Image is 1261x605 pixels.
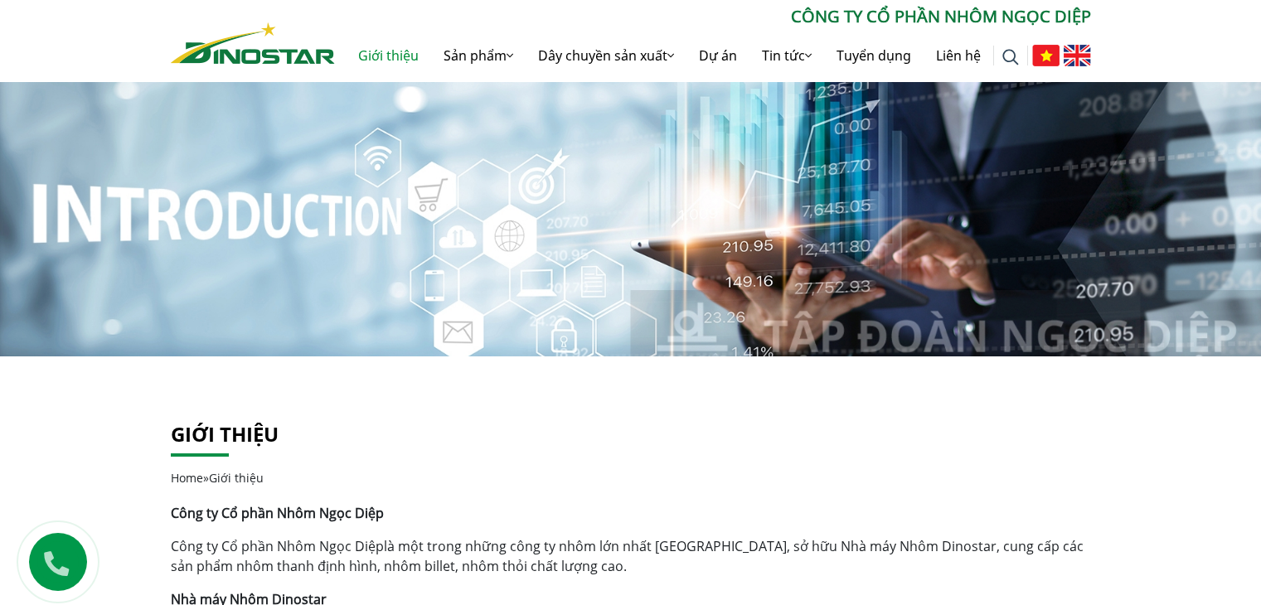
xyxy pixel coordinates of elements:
[431,29,526,82] a: Sản phẩm
[171,22,335,64] img: Nhôm Dinostar
[171,470,264,486] span: »
[171,420,279,448] a: Giới thiệu
[209,470,264,486] span: Giới thiệu
[171,536,1091,576] p: là một trong những công ty nhôm lớn nhất [GEOGRAPHIC_DATA], sở hữu Nhà máy Nhôm Dinostar, cung cấ...
[924,29,993,82] a: Liên hệ
[346,29,431,82] a: Giới thiệu
[1002,49,1019,65] img: search
[171,504,384,522] strong: Công ty Cổ phần Nhôm Ngọc Diệp
[1064,45,1091,66] img: English
[824,29,924,82] a: Tuyển dụng
[171,470,203,486] a: Home
[171,537,384,555] a: Công ty Cổ phần Nhôm Ngọc Diệp
[526,29,686,82] a: Dây chuyền sản xuất
[749,29,824,82] a: Tin tức
[686,29,749,82] a: Dự án
[1032,45,1060,66] img: Tiếng Việt
[335,4,1091,29] p: CÔNG TY CỔ PHẦN NHÔM NGỌC DIỆP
